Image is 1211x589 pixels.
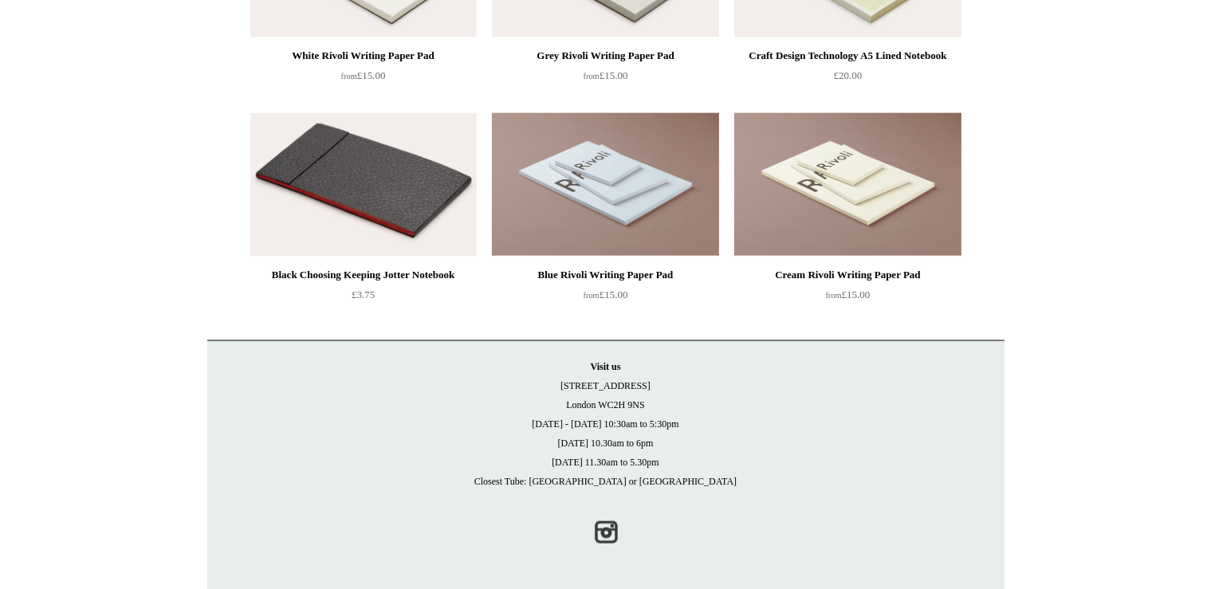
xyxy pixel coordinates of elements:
a: Blue Rivoli Writing Paper Pad from£15.00 [492,265,718,331]
span: from [584,72,600,80]
span: from [584,291,600,300]
span: £15.00 [826,289,871,300]
img: Black Choosing Keeping Jotter Notebook [250,113,477,257]
a: White Rivoli Writing Paper Pad from£15.00 [250,46,477,112]
div: Grey Rivoli Writing Paper Pad [496,46,714,65]
div: Cream Rivoli Writing Paper Pad [738,265,957,285]
div: Craft Design Technology A5 Lined Notebook [738,46,957,65]
span: £20.00 [834,69,863,81]
div: White Rivoli Writing Paper Pad [254,46,473,65]
a: Black Choosing Keeping Jotter Notebook Black Choosing Keeping Jotter Notebook [250,113,477,257]
a: Black Choosing Keeping Jotter Notebook £3.75 [250,265,477,331]
span: £15.00 [341,69,386,81]
div: Blue Rivoli Writing Paper Pad [496,265,714,285]
img: Blue Rivoli Writing Paper Pad [492,113,718,257]
a: Cream Rivoli Writing Paper Pad from£15.00 [734,265,961,331]
span: from [826,291,842,300]
span: from [341,72,357,80]
strong: Visit us [591,361,621,372]
a: Cream Rivoli Writing Paper Pad Cream Rivoli Writing Paper Pad [734,113,961,257]
span: £15.00 [584,69,628,81]
p: [STREET_ADDRESS] London WC2H 9NS [DATE] - [DATE] 10:30am to 5:30pm [DATE] 10.30am to 6pm [DATE] 1... [223,357,989,491]
div: Black Choosing Keeping Jotter Notebook [254,265,473,285]
span: £15.00 [584,289,628,300]
a: Grey Rivoli Writing Paper Pad from£15.00 [492,46,718,112]
span: £3.75 [352,289,375,300]
a: Craft Design Technology A5 Lined Notebook £20.00 [734,46,961,112]
a: Instagram [588,515,623,550]
a: Blue Rivoli Writing Paper Pad Blue Rivoli Writing Paper Pad [492,113,718,257]
img: Cream Rivoli Writing Paper Pad [734,113,961,257]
